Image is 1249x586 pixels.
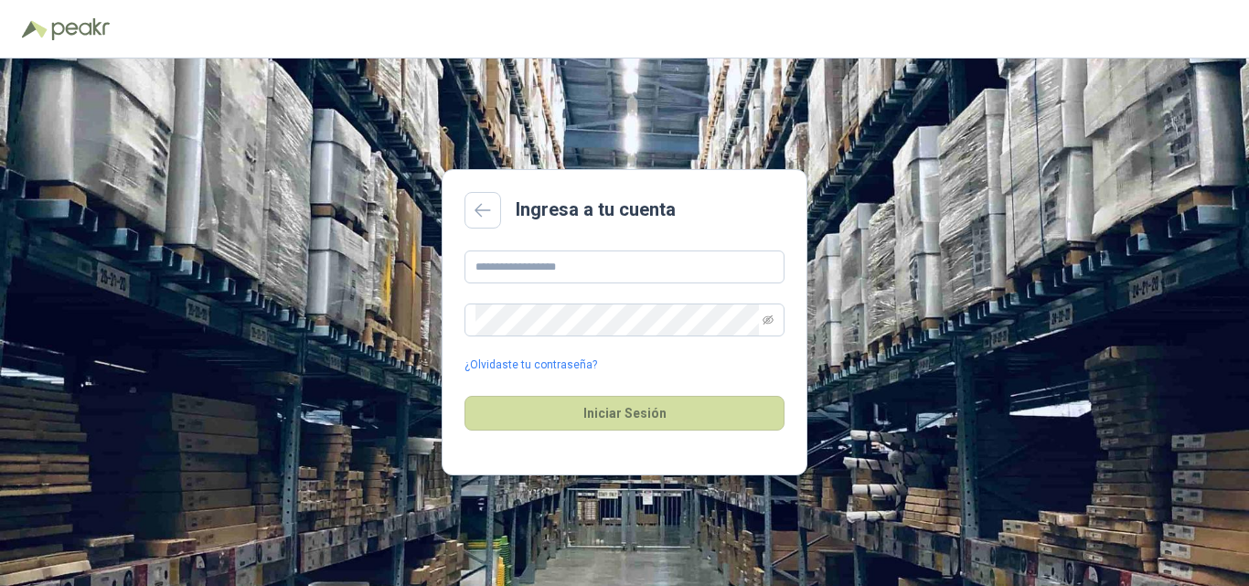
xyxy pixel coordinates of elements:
h2: Ingresa a tu cuenta [516,196,676,224]
button: Iniciar Sesión [464,396,785,431]
span: eye-invisible [763,314,774,325]
img: Logo [22,20,48,38]
img: Peakr [51,18,110,40]
a: ¿Olvidaste tu contraseña? [464,357,597,374]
